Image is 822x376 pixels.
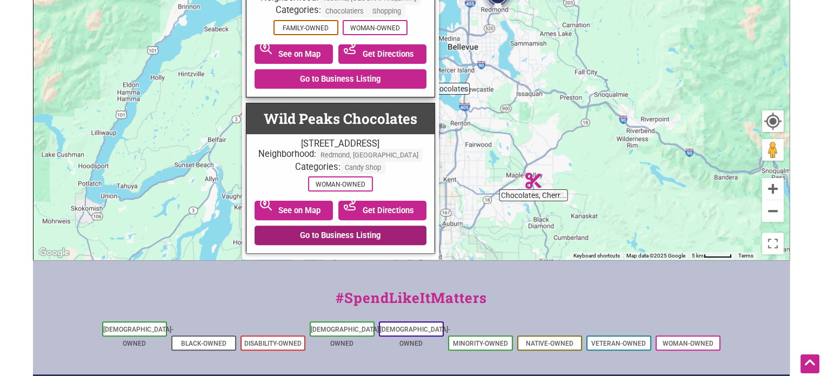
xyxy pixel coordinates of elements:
a: See on Map [255,201,333,220]
a: Terms [738,253,753,259]
a: Veteran-Owned [591,340,646,347]
a: See on Map [255,44,333,64]
a: Open this area in Google Maps (opens a new window) [36,246,72,260]
a: Black-Owned [181,340,226,347]
button: Toggle fullscreen view [761,232,785,255]
button: Zoom out [762,200,784,222]
a: Go to Business Listing [255,69,426,89]
a: Get Directions [338,44,426,64]
a: [DEMOGRAPHIC_DATA]-Owned [103,326,173,347]
div: Neighborhood: [252,149,429,161]
span: Map data ©2025 Google [626,253,685,259]
div: Categories: [252,162,429,174]
span: Shopping [368,5,405,17]
span: Chocolatiers [321,5,368,17]
button: Drag Pegman onto the map to open Street View [762,139,784,161]
span: Family-Owned [273,20,338,35]
button: Zoom in [762,178,784,200]
a: Get Directions [338,201,426,220]
a: [DEMOGRAPHIC_DATA]-Owned [311,326,381,347]
span: Redmond, [GEOGRAPHIC_DATA] [316,149,423,161]
div: #SpendLikeItMatters [33,287,790,319]
a: Wild Peaks Chocolates [264,109,417,128]
a: Native-Owned [526,340,573,347]
div: Chocolates, Cherries and Blondes [521,168,546,193]
div: Scroll Back to Top [800,354,819,373]
div: 3 [407,105,449,146]
span: Woman-Owned [308,176,373,192]
a: Woman-Owned [663,340,713,347]
a: [DEMOGRAPHIC_DATA]-Owned [380,326,450,347]
button: Keyboard shortcuts [573,252,620,260]
span: Woman-Owned [343,20,407,35]
div: Categories: [252,5,429,17]
span: 5 km [692,253,704,259]
img: Google [36,246,72,260]
a: Go to Business Listing [255,226,426,245]
a: Disability-Owned [244,340,302,347]
button: Your Location [762,110,784,132]
span: Candy Shop [340,162,385,174]
div: [STREET_ADDRESS] [252,138,429,149]
button: Map Scale: 5 km per 48 pixels [689,252,735,260]
a: Minority-Owned [453,340,508,347]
